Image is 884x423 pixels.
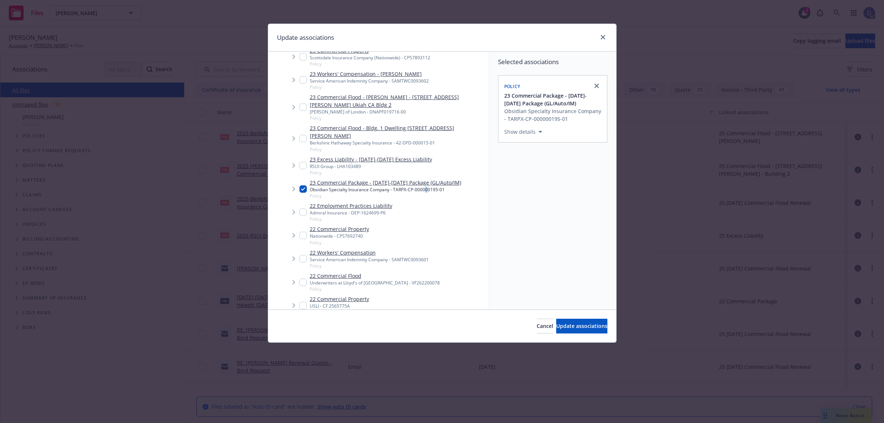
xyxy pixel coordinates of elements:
[310,155,432,163] a: 23 Excess Liability - [DATE]-[DATE] Excess Liability
[498,57,607,66] span: Selected associations
[310,286,440,292] span: Policy
[310,202,392,210] a: 22 Employment Practices Liability
[310,240,369,246] span: Policy
[599,33,607,42] a: close
[310,140,486,146] div: Berkshire Hathaway Specialty Insurance - 42-DFD-000015-01
[310,193,461,199] span: Policy
[592,81,601,90] a: close
[504,83,520,90] span: Policy
[310,169,432,176] span: Policy
[501,127,545,136] button: Show details
[310,210,392,216] div: Admiral Insurance - DEP-1624699-P6
[310,70,429,78] a: 23 Workers' Compensation - [PERSON_NAME]
[310,93,486,109] a: 23 Commercial Flood - [PERSON_NAME] - [STREET_ADDRESS][PERSON_NAME] Ukiah CA Bldg 2
[310,55,430,61] div: Scottsdale Insurance Company (Nationwide) - CPS7893112
[537,322,553,329] span: Cancel
[310,115,486,121] span: Policy
[277,33,334,42] h1: Update associations
[310,256,429,263] div: Service American Indemnity Company - SAMTWC0093601
[310,146,486,153] span: Policy
[310,186,461,193] div: Obsidian Specialty Insurance Company - TARPX-CP-000000195-01
[310,272,440,280] a: 22 Commercial Flood
[310,263,429,269] span: Policy
[556,322,607,329] span: Update associations
[310,61,430,67] span: Policy
[310,309,369,315] span: Policy
[504,92,603,107] button: 23 Commercial Package - [DATE]-[DATE] Package (GL/Auto/IM)
[310,295,369,303] a: 22 Commercial Property
[310,216,392,222] span: Policy
[310,280,440,286] div: Underwriters at Lloyd's of [GEOGRAPHIC_DATA] - VF262200078
[310,124,486,140] a: 23 Commercial Flood - Bldg. 1 Dwelling [STREET_ADDRESS][PERSON_NAME]
[537,319,553,333] button: Cancel
[310,249,429,256] a: 22 Workers' Compensation
[310,84,429,90] span: Policy
[310,233,369,239] div: Nationwide - CPS7692740
[310,109,486,115] div: [PERSON_NAME] of London - DNAPF019716-00
[504,107,603,123] div: Obsidian Specialty Insurance Company - TARPX-CP-000000195-01
[556,319,607,333] button: Update associations
[310,179,461,186] a: 23 Commercial Package - [DATE]-[DATE] Package (GL/Auto/IM)
[310,225,369,233] a: 22 Commercial Property
[310,303,369,309] div: USLI - CF 2565775A
[310,163,432,169] div: RSUI Group - LHA103489
[310,78,429,84] div: Service American Indemnity Company - SAMTWC0093602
